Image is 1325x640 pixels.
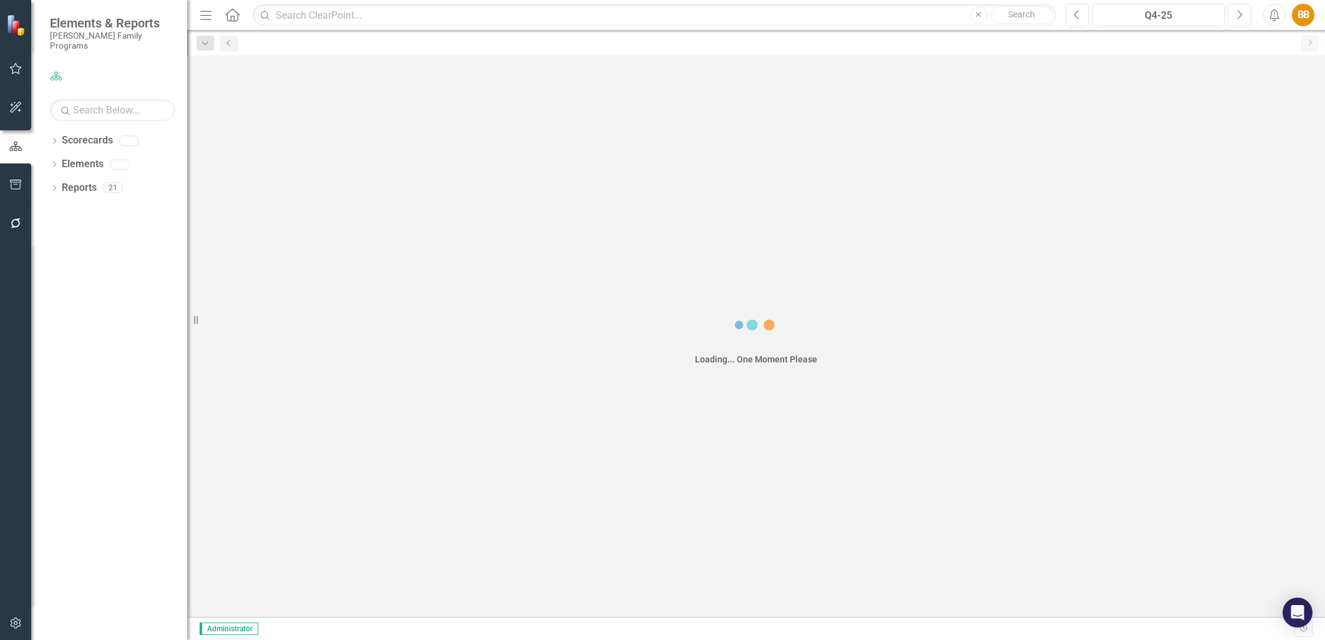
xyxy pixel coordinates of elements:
[50,31,175,51] small: [PERSON_NAME] Family Programs
[253,4,1056,26] input: Search ClearPoint...
[6,14,29,37] img: ClearPoint Strategy
[50,16,175,31] span: Elements & Reports
[200,623,258,635] span: Administrator
[62,157,104,172] a: Elements
[62,133,113,148] a: Scorecards
[695,353,817,366] div: Loading... One Moment Please
[50,99,175,121] input: Search Below...
[1292,4,1314,26] button: BB
[1092,4,1225,26] button: Q4-25
[103,183,123,193] div: 21
[62,181,97,195] a: Reports
[1097,8,1220,23] div: Q4-25
[1008,9,1035,19] span: Search
[1283,598,1313,628] div: Open Intercom Messenger
[991,6,1053,24] button: Search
